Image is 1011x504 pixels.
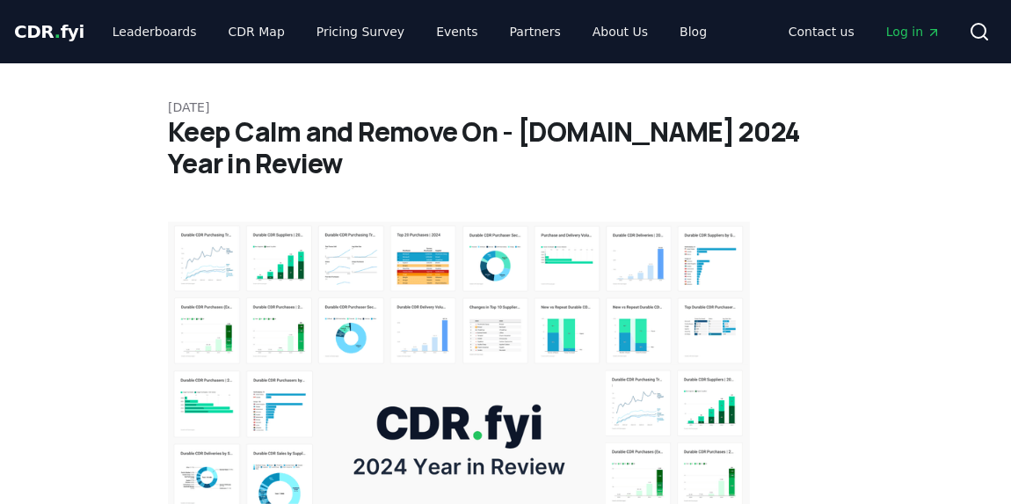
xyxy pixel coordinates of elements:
[578,16,662,47] a: About Us
[215,16,299,47] a: CDR Map
[55,21,61,42] span: .
[886,23,941,40] span: Log in
[872,16,955,47] a: Log in
[14,21,84,42] span: CDR fyi
[666,16,721,47] a: Blog
[775,16,869,47] a: Contact us
[775,16,955,47] nav: Main
[14,19,84,44] a: CDR.fyi
[168,99,843,116] p: [DATE]
[168,116,843,179] h1: Keep Calm and Remove On - [DOMAIN_NAME] 2024 Year in Review
[98,16,211,47] a: Leaderboards
[422,16,491,47] a: Events
[496,16,575,47] a: Partners
[302,16,418,47] a: Pricing Survey
[98,16,721,47] nav: Main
